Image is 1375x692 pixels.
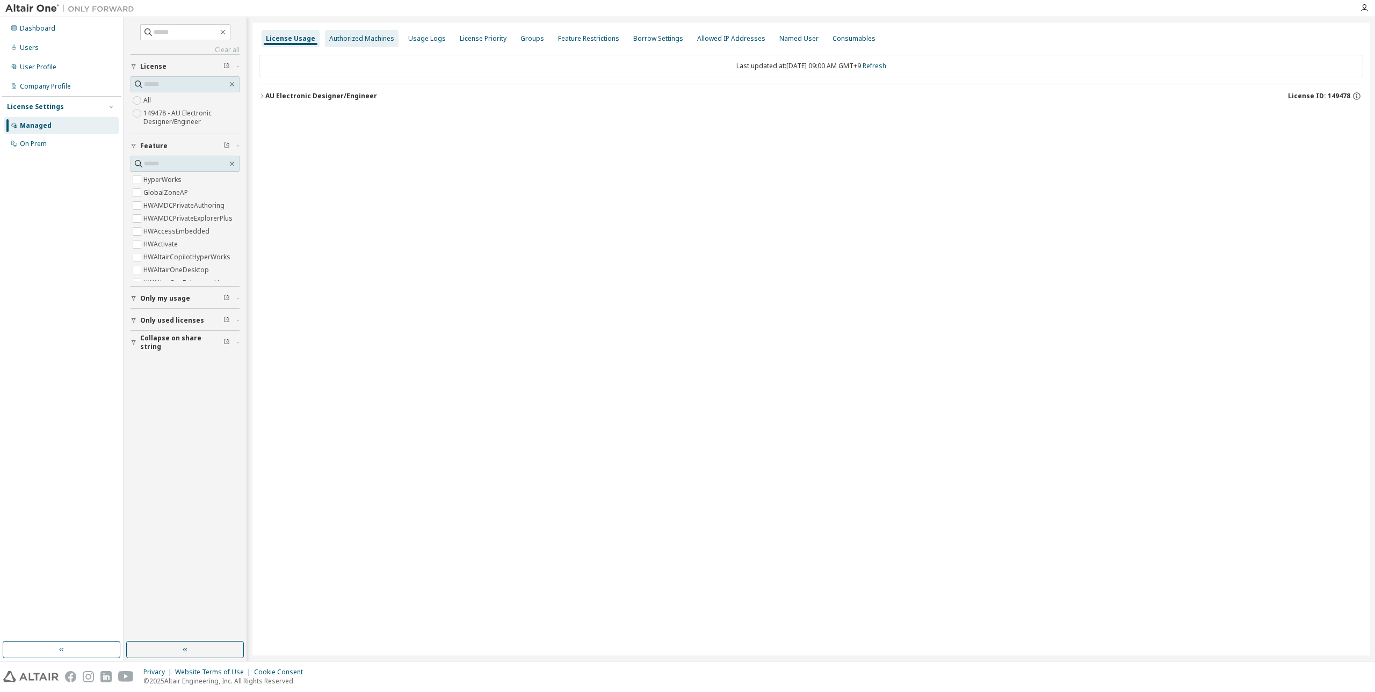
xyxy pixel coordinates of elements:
div: On Prem [20,140,47,148]
img: altair_logo.svg [3,671,59,682]
span: Clear filter [223,142,230,150]
div: Privacy [143,668,175,676]
label: HyperWorks [143,173,184,186]
div: Feature Restrictions [558,34,619,43]
div: Website Terms of Use [175,668,254,676]
label: HWActivate [143,238,180,251]
img: facebook.svg [65,671,76,682]
label: HWAltairOneEnterpriseUser [143,276,231,289]
div: Last updated at: [DATE] 09:00 AM GMT+9 [259,55,1363,77]
button: Collapse on share string [131,331,240,354]
div: Named User [779,34,819,43]
div: Cookie Consent [254,668,309,676]
div: Managed [20,121,52,130]
img: instagram.svg [83,671,94,682]
button: License [131,55,240,78]
span: Only used licenses [140,316,204,325]
p: © 2025 Altair Engineering, Inc. All Rights Reserved. [143,676,309,686]
label: 149478 - AU Electronic Designer/Engineer [143,107,240,128]
div: License Priority [460,34,506,43]
div: AU Electronic Designer/Engineer [265,92,377,100]
button: AU Electronic Designer/EngineerLicense ID: 149478 [259,84,1363,108]
img: Altair One [5,3,140,14]
div: Authorized Machines [329,34,394,43]
label: GlobalZoneAP [143,186,190,199]
span: Clear filter [223,294,230,303]
div: Groups [520,34,544,43]
span: License ID: 149478 [1288,92,1350,100]
div: License Usage [266,34,315,43]
div: License Settings [7,103,64,111]
button: Only my usage [131,287,240,310]
label: HWAltairOneDesktop [143,264,211,276]
div: User Profile [20,63,56,71]
div: Allowed IP Addresses [697,34,765,43]
div: Company Profile [20,82,71,91]
label: All [143,94,153,107]
div: Dashboard [20,24,55,33]
span: Clear filter [223,316,230,325]
span: Clear filter [223,338,230,347]
span: Only my usage [140,294,190,303]
a: Refresh [863,61,886,70]
span: Clear filter [223,62,230,71]
img: linkedin.svg [100,671,112,682]
div: Usage Logs [408,34,446,43]
span: Feature [140,142,168,150]
span: License [140,62,167,71]
label: HWAMDCPrivateAuthoring [143,199,227,212]
div: Users [20,43,39,52]
span: Collapse on share string [140,334,223,351]
div: Consumables [833,34,875,43]
button: Feature [131,134,240,158]
img: youtube.svg [118,671,134,682]
div: Borrow Settings [633,34,683,43]
a: Clear all [131,46,240,54]
button: Only used licenses [131,309,240,332]
label: HWAccessEmbedded [143,225,212,238]
label: HWAltairCopilotHyperWorks [143,251,233,264]
label: HWAMDCPrivateExplorerPlus [143,212,235,225]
